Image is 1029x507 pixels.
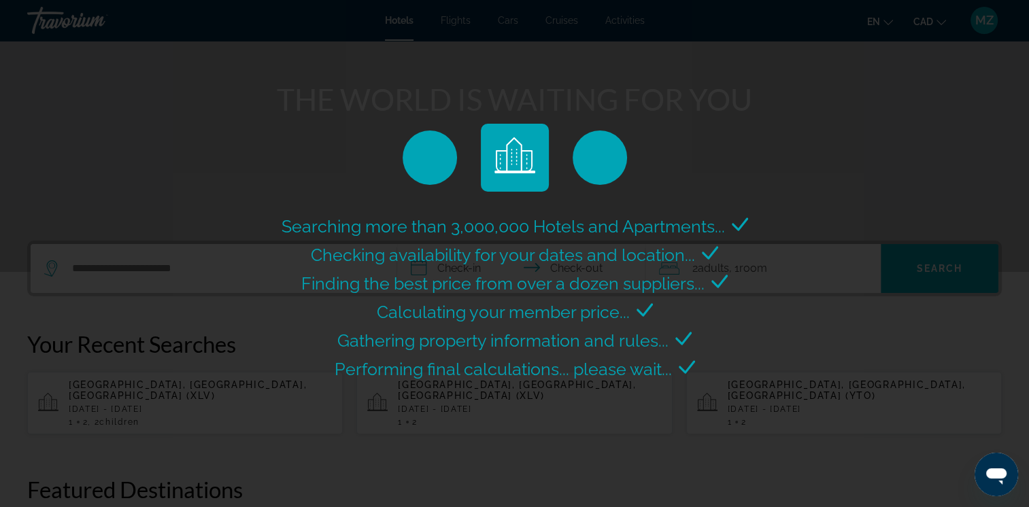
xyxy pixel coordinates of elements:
[335,359,672,379] span: Performing final calculations... please wait...
[975,453,1018,496] iframe: Button to launch messaging window
[337,330,669,351] span: Gathering property information and rules...
[311,245,695,265] span: Checking availability for your dates and location...
[282,216,725,237] span: Searching more than 3,000,000 Hotels and Apartments...
[377,302,630,322] span: Calculating your member price...
[301,273,705,294] span: Finding the best price from over a dozen suppliers...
